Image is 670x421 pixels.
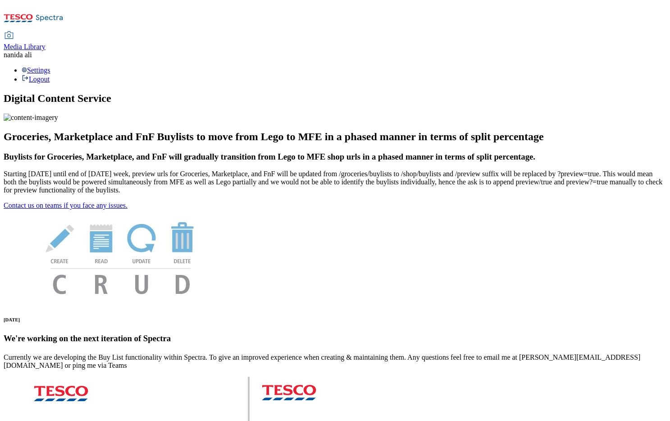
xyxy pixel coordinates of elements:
h3: We're working on the next iteration of Spectra [4,334,666,343]
p: Starting [DATE] until end of [DATE] week, preview urls for Groceries, Marketplace, and FnF will b... [4,170,666,194]
h1: Digital Content Service [4,92,666,105]
p: Currently we are developing the Buy List functionality within Spectra. To give an improved experi... [4,353,666,370]
a: Media Library [4,32,46,51]
a: Settings [22,66,50,74]
span: Media Library [4,43,46,50]
h6: [DATE] [4,317,666,322]
img: content-imagery [4,114,58,122]
img: News Image [4,210,238,304]
span: nida ali [10,51,32,59]
h3: Buylists for Groceries, Marketplace, and FnF will gradually transition from Lego to MFE shop urls... [4,152,666,162]
span: na [4,51,10,59]
a: Contact us on teams if you face any issues. [4,201,128,209]
a: Logout [22,75,50,83]
h2: Groceries, Marketplace and FnF Buylists to move from Lego to MFE in a phased manner in terms of s... [4,131,666,143]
